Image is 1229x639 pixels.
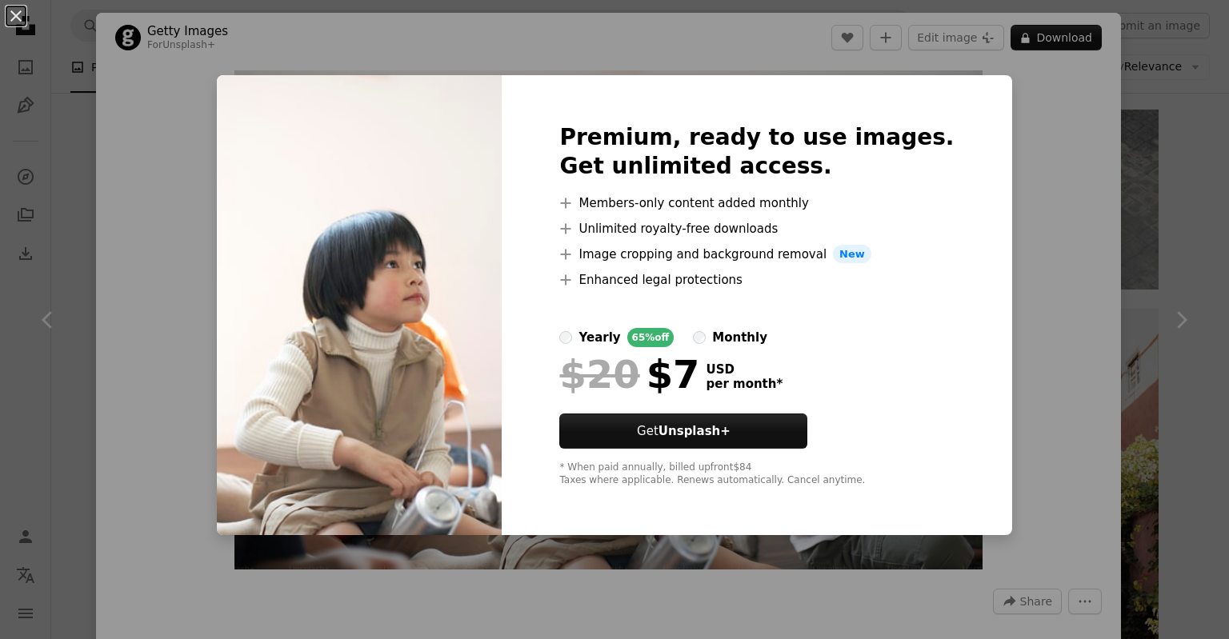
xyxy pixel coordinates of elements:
li: Image cropping and background removal [559,245,954,264]
li: Unlimited royalty-free downloads [559,219,954,238]
div: 65% off [627,328,675,347]
img: premium_photo-1664304860225-c45e3dd8cd76 [217,75,502,536]
button: GetUnsplash+ [559,413,807,449]
div: * When paid annually, billed upfront $84 Taxes where applicable. Renews automatically. Cancel any... [559,461,954,487]
input: monthly [693,331,706,344]
li: Members-only content added monthly [559,194,954,213]
span: USD [706,362,783,377]
div: yearly [578,328,620,347]
div: $7 [559,353,699,395]
strong: Unsplash+ [659,424,731,438]
h2: Premium, ready to use images. Get unlimited access. [559,123,954,181]
span: $20 [559,353,639,395]
span: per month * [706,377,783,391]
input: yearly65%off [559,331,572,344]
li: Enhanced legal protections [559,270,954,290]
div: monthly [712,328,767,347]
span: New [833,245,871,264]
